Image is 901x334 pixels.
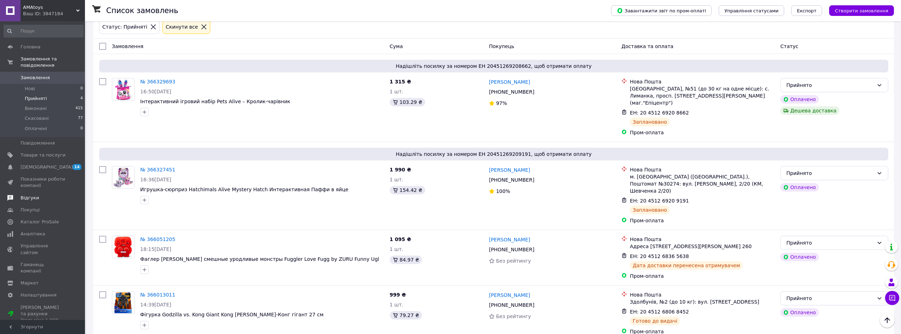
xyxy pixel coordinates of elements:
a: [PERSON_NAME] [489,166,530,174]
span: Управління статусами [724,8,779,13]
span: Надішліть посилку за номером ЕН 20451269209191, щоб отримати оплату [102,151,885,158]
div: Прийнято [786,81,874,89]
a: [PERSON_NAME] [489,78,530,86]
div: Нова Пошта [630,166,775,173]
span: 415 [75,105,83,112]
button: Експорт [791,5,822,16]
div: 154.42 ₴ [390,186,425,194]
span: Статус [780,43,798,49]
div: Нова Пошта [630,78,775,85]
span: ЕН: 20 4512 6920 9191 [630,198,689,204]
div: [PHONE_NUMBER] [487,175,536,185]
span: 0 [80,86,83,92]
span: Прийняті [25,95,47,102]
a: Фото товару [112,291,135,314]
span: 97% [496,100,507,106]
span: ЕН: 20 4512 6836 5638 [630,253,689,259]
span: 18:15[DATE] [140,246,171,252]
span: Створити замовлення [835,8,888,13]
span: Фігурка Godzilla vs. Kong Giant Kong [PERSON_NAME]-Конг гігант 27 см [140,312,324,317]
span: 1 шт. [390,302,404,307]
span: 999 ₴ [390,292,406,298]
span: Маркет [21,280,39,286]
span: 1 990 ₴ [390,167,411,172]
a: Фаглер [PERSON_NAME] смешные уродливые монстры Fuggler Love Fugg by ZURU Funny Ugl [140,256,379,262]
span: Покупець [489,43,514,49]
button: Завантажити звіт по пром-оплаті [611,5,712,16]
a: Игрушка-сюрприз Hatchimals Alive Mystery Hatch Интерактивная Паффи в яйце [140,187,348,192]
img: Фото товару [114,292,132,314]
a: Фото товару [112,78,135,101]
img: Фото товару [114,78,132,100]
span: Нові [25,86,35,92]
div: Заплановано [630,206,670,214]
div: Пром-оплата [630,273,775,280]
span: Експорт [797,8,817,13]
div: 84.97 ₴ [390,256,422,264]
img: Фото товару [112,166,134,188]
img: Фото товару [112,236,134,258]
div: Оплачено [780,253,819,261]
span: 1 шт. [390,177,404,182]
a: Створити замовлення [822,7,894,13]
button: Наверх [880,313,895,328]
span: Налаштування [21,292,57,298]
div: Прийнято [786,239,874,247]
span: 14 [73,164,81,170]
span: 100% [496,188,510,194]
a: [PERSON_NAME] [489,236,530,243]
span: Аналітика [21,231,45,237]
a: № 366329693 [140,79,175,84]
input: Пошук [4,25,84,37]
span: AMAtoys [23,4,76,11]
span: Відгуки [21,195,39,201]
span: Оплачені [25,125,47,132]
button: Управління статусами [719,5,784,16]
span: 1 095 ₴ [390,236,411,242]
span: Замовлення [112,43,143,49]
div: Нова Пошта [630,291,775,298]
span: Надішліть посилку за номером ЕН 20451269208662, щоб отримати оплату [102,63,885,70]
span: 1 315 ₴ [390,79,411,84]
span: Без рейтингу [496,314,531,319]
div: [PHONE_NUMBER] [487,300,536,310]
span: Cума [390,43,403,49]
span: Замовлення [21,75,50,81]
span: Показники роботи компанії [21,176,65,189]
span: [DEMOGRAPHIC_DATA] [21,164,73,170]
span: Виконані [25,105,47,112]
span: Скасовані [25,115,49,122]
div: [PHONE_NUMBER] [487,245,536,254]
div: Нова Пошта [630,236,775,243]
a: [PERSON_NAME] [489,292,530,299]
h1: Список замовлень [106,6,178,15]
span: Гаманець компанії [21,262,65,274]
div: Пром-оплата [630,217,775,224]
span: ЕН: 20 4512 6806 8452 [630,309,689,315]
span: 4 [80,95,83,102]
div: Дата доставки перенесена отримувачем [630,261,743,270]
span: 16:36[DATE] [140,177,171,182]
span: Повідомлення [21,140,55,146]
div: Адреса [STREET_ADDRESS][PERSON_NAME] 260 [630,243,775,250]
span: 16:50[DATE] [140,89,171,94]
span: [PERSON_NAME] та рахунки [21,304,65,324]
span: Доставка та оплата [621,43,673,49]
div: Прийнято [786,294,874,302]
div: [GEOGRAPHIC_DATA], №51 (до 30 кг на одне місце): с. Лиманка, просп. [STREET_ADDRESS][PERSON_NAME]... [630,85,775,106]
div: м. [GEOGRAPHIC_DATA] ([GEOGRAPHIC_DATA].), Поштомат №30274: вул. [PERSON_NAME], 2/20 (КМ, Шевченк... [630,173,775,194]
div: [PHONE_NUMBER] [487,87,536,97]
button: Чат з покупцем [885,291,899,305]
span: Без рейтингу [496,258,531,264]
div: Готово до видачі [630,317,680,325]
span: Завантажити звіт по пром-оплаті [617,7,706,14]
span: ЕН: 20 4512 6920 8662 [630,110,689,116]
div: Оплачено [780,95,819,104]
div: Ваш ID: 3847184 [23,11,85,17]
a: Інтерактивний ігровий набір Pets Alive – Кролик-чарівник [140,99,290,104]
button: Створити замовлення [829,5,894,16]
a: № 366051205 [140,236,175,242]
